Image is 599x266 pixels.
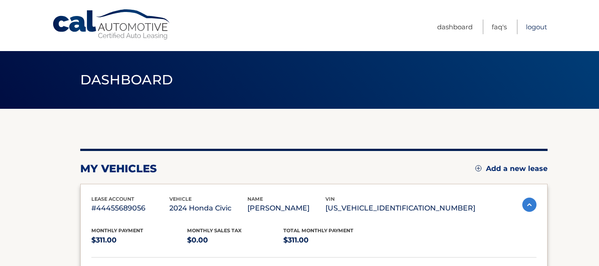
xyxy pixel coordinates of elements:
[80,71,173,88] span: Dashboard
[283,234,380,246] p: $311.00
[492,20,507,34] a: FAQ's
[91,202,169,214] p: #44455689056
[91,196,134,202] span: lease account
[169,202,247,214] p: 2024 Honda Civic
[187,227,242,234] span: Monthly sales Tax
[475,165,482,171] img: add.svg
[247,202,325,214] p: [PERSON_NAME]
[526,20,547,34] a: Logout
[169,196,192,202] span: vehicle
[522,198,536,212] img: accordion-active.svg
[247,196,263,202] span: name
[475,164,548,173] a: Add a new lease
[52,9,172,40] a: Cal Automotive
[283,227,353,234] span: Total Monthly Payment
[80,162,157,175] h2: my vehicles
[91,227,143,234] span: Monthly Payment
[437,20,473,34] a: Dashboard
[91,234,188,246] p: $311.00
[325,196,335,202] span: vin
[325,202,475,214] p: [US_VEHICLE_IDENTIFICATION_NUMBER]
[187,234,283,246] p: $0.00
